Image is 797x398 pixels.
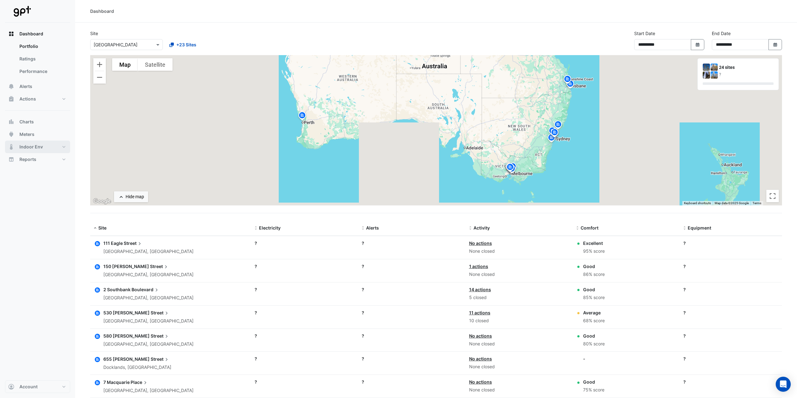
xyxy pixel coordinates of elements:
[103,380,130,385] span: 7 Macquarie
[103,364,171,371] div: Docklands, [GEOGRAPHIC_DATA]
[132,286,160,293] span: Boulevard
[362,309,461,316] div: ?
[14,53,70,65] a: Ratings
[8,31,14,37] app-icon: Dashboard
[711,64,718,71] img: 150 Collins Street
[703,71,710,79] img: 2 Southbank Boulevard
[151,355,170,362] span: Street
[683,309,783,316] div: ?
[583,379,604,385] div: Good
[176,41,196,48] span: +23 Sites
[581,225,598,230] span: Comfort
[131,379,148,385] span: Place
[683,286,783,293] div: ?
[103,333,150,339] span: 580 [PERSON_NAME]
[583,263,605,270] div: Good
[126,194,144,200] div: Hide map
[469,333,492,339] a: No actions
[469,271,569,278] div: None closed
[683,263,783,270] div: ?
[19,144,43,150] span: Indoor Env
[255,286,354,293] div: ?
[114,191,148,202] button: Hide map
[19,83,32,90] span: Alerts
[362,263,461,270] div: ?
[14,40,70,53] a: Portfolio
[19,131,34,137] span: Meters
[683,379,783,385] div: ?
[103,271,194,278] div: [GEOGRAPHIC_DATA], [GEOGRAPHIC_DATA]
[562,75,572,85] img: site-pin.svg
[583,271,605,278] div: 86% score
[8,144,14,150] app-icon: Indoor Env
[695,42,701,47] fa-icon: Select Date
[505,163,515,173] img: site-pin.svg
[703,64,710,71] img: 111 Eagle Street
[103,248,194,255] div: [GEOGRAPHIC_DATA], [GEOGRAPHIC_DATA]
[103,341,194,348] div: [GEOGRAPHIC_DATA], [GEOGRAPHIC_DATA]
[93,58,106,71] button: Zoom in
[19,119,34,125] span: Charts
[505,162,515,173] img: site-pin.svg
[583,355,585,362] div: -
[103,264,149,269] span: 150 [PERSON_NAME]
[683,333,783,339] div: ?
[255,333,354,339] div: ?
[255,355,354,362] div: ?
[362,355,461,362] div: ?
[5,28,70,40] button: Dashboard
[583,317,605,324] div: 68% score
[259,225,281,230] span: Electricity
[583,294,605,301] div: 85% score
[14,65,70,78] a: Performance
[565,79,575,90] img: site-pin.svg
[366,225,379,230] span: Alerts
[634,30,655,37] label: Start Date
[5,40,70,80] div: Dashboard
[5,93,70,105] button: Actions
[103,387,194,394] div: [GEOGRAPHIC_DATA], [GEOGRAPHIC_DATA]
[8,156,14,163] app-icon: Reports
[583,286,605,293] div: Good
[98,225,106,230] span: Site
[19,96,36,102] span: Actions
[19,31,43,37] span: Dashboard
[553,120,563,131] img: site-pin.svg
[719,64,774,71] div: 24 sites
[103,356,150,362] span: 655 [PERSON_NAME]
[5,141,70,153] button: Indoor Env
[90,30,98,37] label: Site
[297,111,307,122] img: site-pin.svg
[469,264,488,269] a: 1 actions
[469,356,492,361] a: No actions
[8,5,36,18] img: Company Logo
[5,80,70,93] button: Alerts
[103,287,131,292] span: 2 Southbank
[719,71,774,78] div: ?
[92,197,112,205] a: Open this area in Google Maps (opens a new window)
[469,317,569,324] div: 10 closed
[683,355,783,362] div: ?
[255,240,354,246] div: ?
[550,128,560,139] img: site-pin.svg
[362,379,461,385] div: ?
[715,201,749,205] span: Map data ©2025 Google
[776,377,791,392] div: Open Intercom Messenger
[469,248,569,255] div: None closed
[165,39,200,50] button: +23 Sites
[711,71,718,79] img: 530 Collins Street
[688,225,711,230] span: Equipment
[469,310,490,315] a: 11 actions
[469,294,569,301] div: 5 closed
[8,96,14,102] app-icon: Actions
[766,190,779,202] button: Toggle fullscreen view
[5,153,70,166] button: Reports
[583,248,605,255] div: 95% score
[90,8,114,14] div: Dashboard
[150,263,169,270] span: Street
[583,309,605,316] div: Average
[92,197,112,205] img: Google
[5,116,70,128] button: Charts
[93,71,106,84] button: Zoom out
[773,42,778,47] fa-icon: Select Date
